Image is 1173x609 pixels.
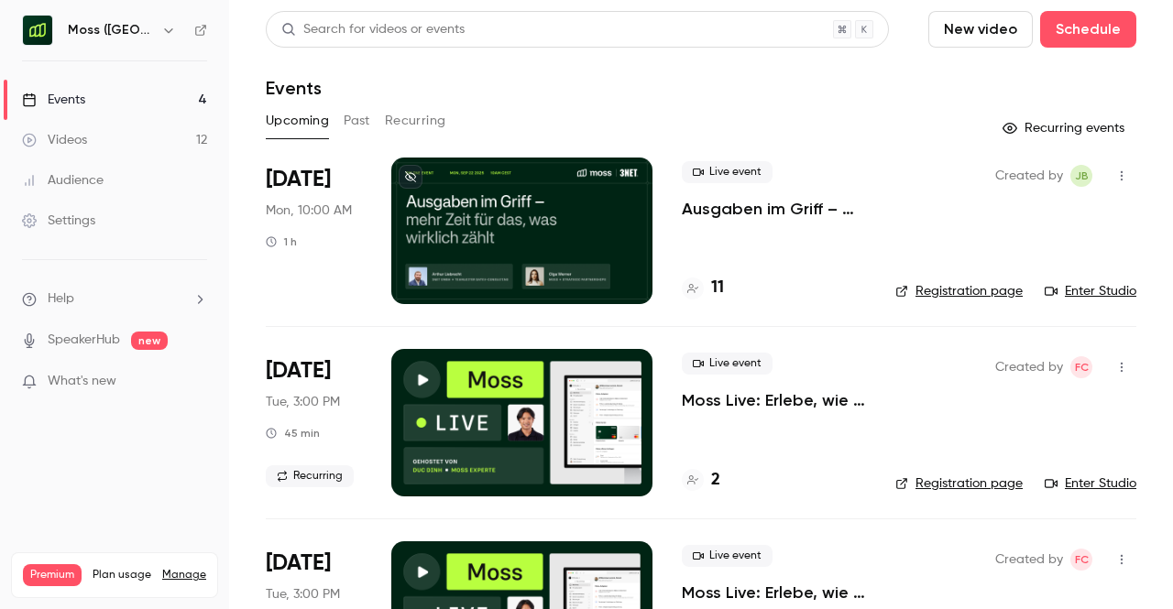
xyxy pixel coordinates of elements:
[266,349,362,495] div: Oct 7 Tue, 3:00 PM (Europe/Berlin)
[682,582,866,604] a: Moss Live: Erlebe, wie Moss das Ausgabenmanagement automatisiert
[281,20,465,39] div: Search for videos or events
[131,332,168,350] span: new
[266,77,322,99] h1: Events
[266,585,340,604] span: Tue, 3:00 PM
[682,468,720,493] a: 2
[48,331,120,350] a: SpeakerHub
[682,545,773,567] span: Live event
[266,165,331,194] span: [DATE]
[1070,165,1092,187] span: Jara Bockx
[928,11,1033,48] button: New video
[68,21,154,39] h6: Moss ([GEOGRAPHIC_DATA])
[22,212,95,230] div: Settings
[711,276,724,300] h4: 11
[266,465,354,487] span: Recurring
[93,568,151,582] span: Plan usage
[266,234,297,249] div: 1 h
[1075,356,1089,378] span: FC
[1070,549,1092,571] span: Felicity Cator
[682,276,724,300] a: 11
[994,114,1136,143] button: Recurring events
[1045,474,1136,493] a: Enter Studio
[995,356,1063,378] span: Created by
[995,549,1063,571] span: Created by
[895,282,1023,300] a: Registration page
[48,289,74,309] span: Help
[1070,356,1092,378] span: Felicity Cator
[682,353,773,375] span: Live event
[22,131,87,149] div: Videos
[711,468,720,493] h4: 2
[22,289,207,309] li: help-dropdown-opener
[1075,165,1089,187] span: JB
[266,356,331,386] span: [DATE]
[266,549,331,578] span: [DATE]
[162,568,206,582] a: Manage
[48,372,116,391] span: What's new
[23,16,52,45] img: Moss (DE)
[344,106,370,136] button: Past
[266,426,320,440] div: 45 min
[22,171,104,190] div: Audience
[1075,549,1089,571] span: FC
[385,106,446,136] button: Recurring
[23,564,82,586] span: Premium
[995,165,1063,187] span: Created by
[682,198,866,220] a: Ausgaben im Griff – mehr Zeit für das, was wirklich zählt
[1045,282,1136,300] a: Enter Studio
[266,158,362,304] div: Sep 22 Mon, 10:00 AM (Europe/Berlin)
[266,106,329,136] button: Upcoming
[266,393,340,411] span: Tue, 3:00 PM
[682,161,773,183] span: Live event
[266,201,352,220] span: Mon, 10:00 AM
[895,474,1023,493] a: Registration page
[22,91,85,109] div: Events
[1040,11,1136,48] button: Schedule
[682,389,866,411] a: Moss Live: Erlebe, wie Moss das Ausgabenmanagement automatisiert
